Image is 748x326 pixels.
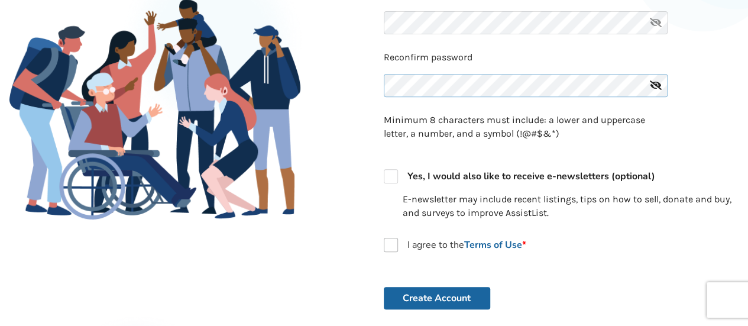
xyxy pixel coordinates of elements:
label: I agree to the [384,238,526,252]
strong: Yes, I would also like to receive e-newsletters (optional) [407,170,655,183]
a: Terms of Use* [464,238,526,251]
p: Minimum 8 characters must include: a lower and uppercase letter, a number, and a symbol (!@#$&*) [384,114,668,141]
p: E-newsletter may include recent listings, tips on how to sell, donate and buy, and surveys to imp... [403,193,739,220]
p: Reconfirm password [384,51,739,64]
button: Create Account [384,287,490,309]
